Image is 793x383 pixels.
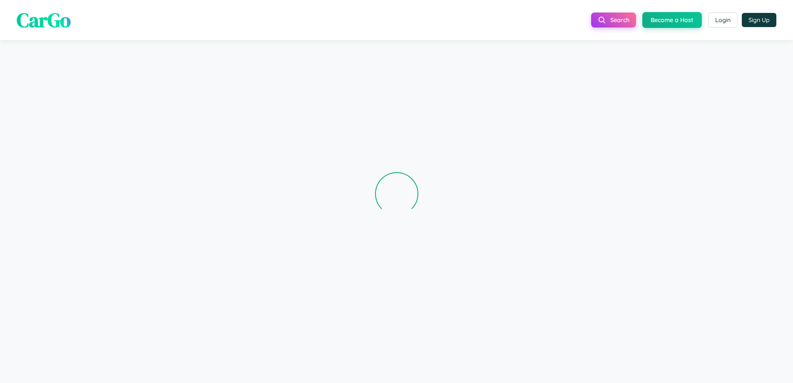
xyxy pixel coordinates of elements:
[17,6,71,34] span: CarGo
[610,16,629,24] span: Search
[591,13,636,28] button: Search
[642,12,702,28] button: Become a Host
[708,13,738,28] button: Login
[742,13,776,27] button: Sign Up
